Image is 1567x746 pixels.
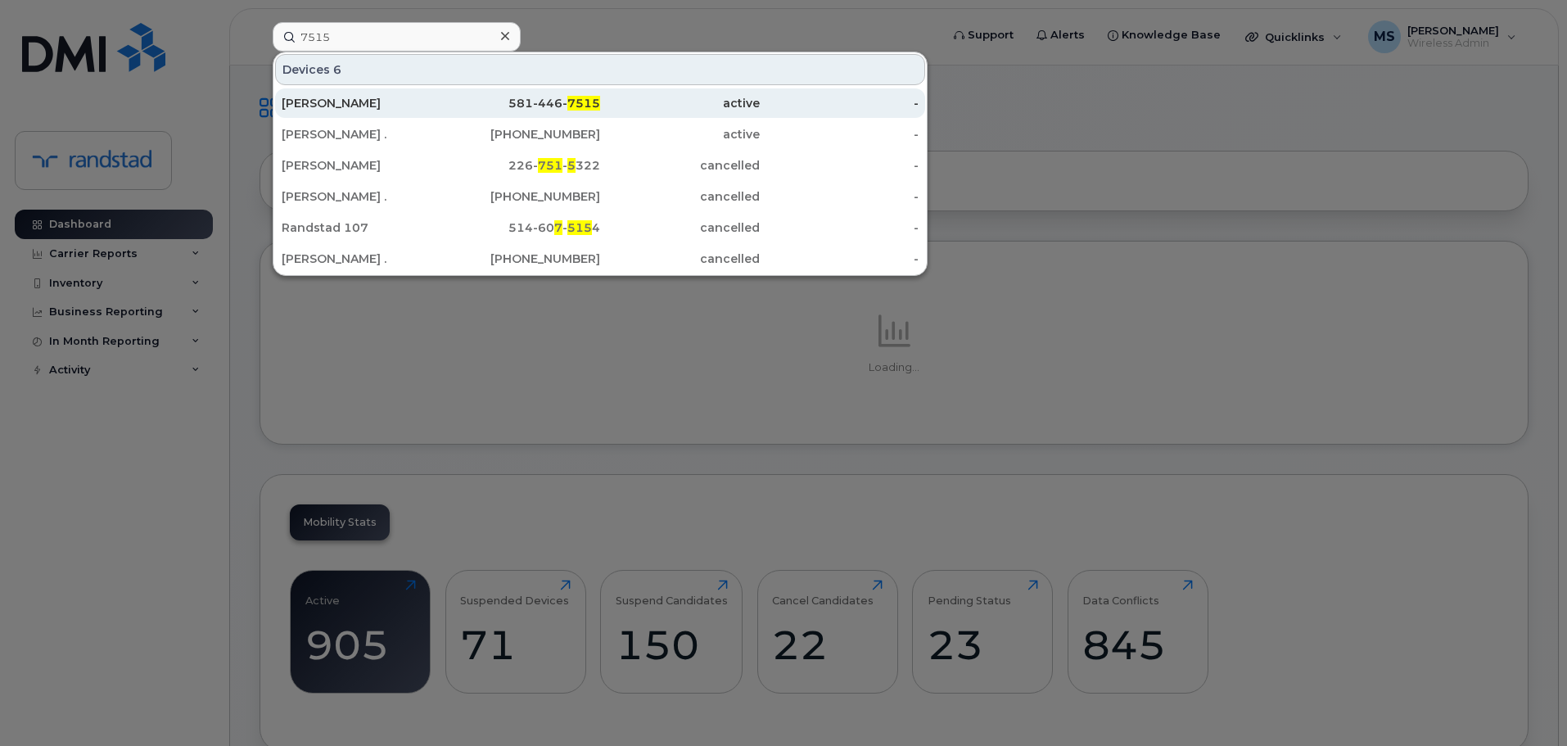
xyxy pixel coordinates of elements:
[441,126,601,142] div: [PHONE_NUMBER]
[600,219,760,236] div: cancelled
[282,95,441,111] div: [PERSON_NAME]
[567,96,600,111] span: 7515
[441,95,601,111] div: 581-446-
[600,157,760,174] div: cancelled
[441,157,601,174] div: 226- - 322
[538,158,562,173] span: 751
[567,220,592,235] span: 515
[441,219,601,236] div: 514-60 - 4
[441,251,601,267] div: [PHONE_NUMBER]
[600,95,760,111] div: active
[333,61,341,78] span: 6
[275,54,925,85] div: Devices
[760,219,919,236] div: -
[275,120,925,149] a: [PERSON_NAME] .[PHONE_NUMBER]active-
[760,126,919,142] div: -
[760,95,919,111] div: -
[441,188,601,205] div: [PHONE_NUMBER]
[600,251,760,267] div: cancelled
[567,158,576,173] span: 5
[760,251,919,267] div: -
[282,157,441,174] div: [PERSON_NAME]
[554,220,562,235] span: 7
[282,126,441,142] div: [PERSON_NAME] .
[275,151,925,180] a: [PERSON_NAME]226-751-5322cancelled-
[282,251,441,267] div: [PERSON_NAME] .
[600,126,760,142] div: active
[760,157,919,174] div: -
[282,219,441,236] div: Randstad 107
[282,188,441,205] div: [PERSON_NAME] .
[275,88,925,118] a: [PERSON_NAME]581-446-7515active-
[275,213,925,242] a: Randstad 107514-607-5154cancelled-
[760,188,919,205] div: -
[600,188,760,205] div: cancelled
[275,182,925,211] a: [PERSON_NAME] .[PHONE_NUMBER]cancelled-
[275,244,925,274] a: [PERSON_NAME] .[PHONE_NUMBER]cancelled-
